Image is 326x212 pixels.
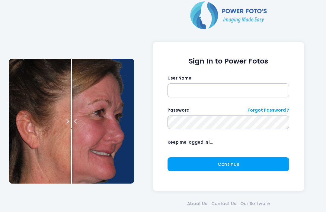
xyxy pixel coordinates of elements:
a: About Us [185,201,209,207]
a: Contact Us [209,201,238,207]
a: Our Software [238,201,272,207]
button: Continue [168,157,289,171]
label: Password [168,107,190,113]
label: User Name [168,75,191,81]
h1: Sign In to Power Fotos [168,57,289,65]
span: Continue [218,161,239,167]
a: Forgot Password ? [248,107,289,113]
label: Keep me logged in [168,139,208,145]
